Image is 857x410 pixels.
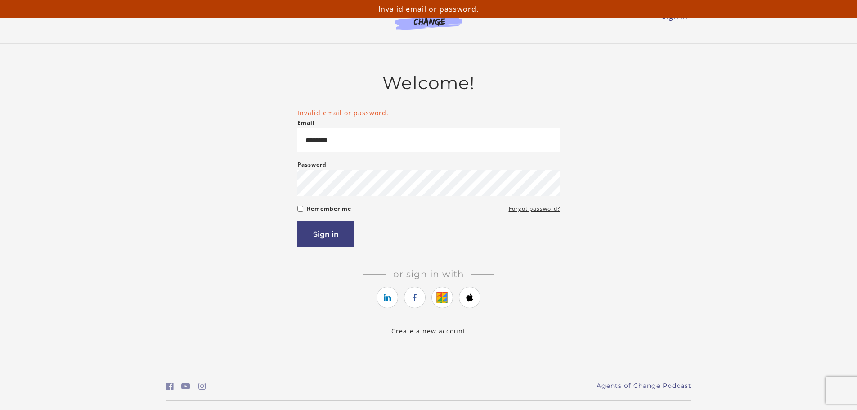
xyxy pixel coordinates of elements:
[459,287,480,308] a: https://courses.thinkific.com/users/auth/apple?ss%5Breferral%5D=&ss%5Buser_return_to%5D=&ss%5Bvis...
[391,327,466,335] a: Create a new account
[4,4,853,14] p: Invalid email or password.
[166,380,174,393] a: https://www.facebook.com/groups/aswbtestprep (Open in a new window)
[509,203,560,214] a: Forgot password?
[297,108,560,117] li: Invalid email or password.
[307,203,351,214] label: Remember me
[297,159,327,170] label: Password
[297,72,560,94] h2: Welcome!
[386,9,472,30] img: Agents of Change Logo
[297,221,354,247] button: Sign in
[597,381,691,391] a: Agents of Change Podcast
[377,287,398,308] a: https://courses.thinkific.com/users/auth/linkedin?ss%5Breferral%5D=&ss%5Buser_return_to%5D=&ss%5B...
[431,287,453,308] a: https://courses.thinkific.com/users/auth/google?ss%5Breferral%5D=&ss%5Buser_return_to%5D=&ss%5Bvi...
[386,269,471,279] span: Or sign in with
[166,382,174,391] i: https://www.facebook.com/groups/aswbtestprep (Open in a new window)
[181,382,190,391] i: https://www.youtube.com/c/AgentsofChangeTestPrepbyMeaganMitchell (Open in a new window)
[297,117,315,128] label: Email
[198,380,206,393] a: https://www.instagram.com/agentsofchangeprep/ (Open in a new window)
[404,287,426,308] a: https://courses.thinkific.com/users/auth/facebook?ss%5Breferral%5D=&ss%5Buser_return_to%5D=&ss%5B...
[198,382,206,391] i: https://www.instagram.com/agentsofchangeprep/ (Open in a new window)
[181,380,190,393] a: https://www.youtube.com/c/AgentsofChangeTestPrepbyMeaganMitchell (Open in a new window)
